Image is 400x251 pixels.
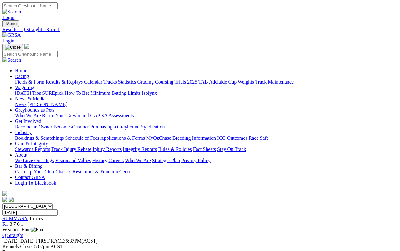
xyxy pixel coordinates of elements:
a: Grading [137,79,154,84]
span: [DATE] [2,238,35,244]
a: Injury Reports [92,147,122,152]
input: Select date [2,209,58,216]
div: Racing [15,79,397,85]
button: Toggle navigation [2,20,19,27]
a: Race Safe [248,135,268,141]
img: logo-grsa-white.png [24,44,29,49]
a: Q Straight [2,233,23,238]
a: News [15,102,26,107]
a: Stay On Track [217,147,246,152]
a: Careers [108,158,124,163]
span: [DATE] [2,238,19,244]
a: SUMMARY [2,216,28,221]
a: [PERSON_NAME] [27,102,67,107]
span: Menu [6,21,17,26]
a: Weights [238,79,254,84]
a: Become a Trainer [53,124,89,129]
a: Results & Replays [46,79,83,84]
img: logo-grsa-white.png [2,191,7,196]
a: Track Maintenance [255,79,294,84]
img: Search [2,57,21,63]
a: SUREpick [42,90,63,96]
a: Statistics [118,79,136,84]
a: History [92,158,107,163]
a: Fields & Form [15,79,44,84]
div: News & Media [15,102,397,107]
a: Become an Owner [15,124,52,129]
a: Get Involved [15,118,41,124]
a: Strategic Plan [152,158,180,163]
a: How To Bet [65,90,89,96]
a: Care & Integrity [15,141,48,146]
a: Bar & Dining [15,163,42,169]
a: Who We Are [15,113,41,118]
div: Industry [15,135,397,141]
input: Search [2,51,58,57]
div: Kennels Close: 5:07pm ACST [2,244,397,249]
a: GAP SA Assessments [90,113,134,118]
div: Greyhounds as Pets [15,113,397,118]
a: Calendar [84,79,102,84]
a: [DATE] Tips [15,90,41,96]
img: Search [2,9,21,15]
a: Track Injury Rebate [51,147,91,152]
a: Industry [15,130,32,135]
div: Bar & Dining [15,169,397,175]
a: ICG Outcomes [217,135,247,141]
span: FIRST RACE: [36,238,65,244]
a: Vision and Values [55,158,91,163]
a: Schedule of Fees [65,135,99,141]
a: Login To Blackbook [15,180,56,186]
div: Care & Integrity [15,147,397,152]
a: Rules & Policies [158,147,192,152]
a: Privacy Policy [181,158,211,163]
a: Login [2,15,14,20]
a: Stewards Reports [15,147,50,152]
a: Breeding Information [172,135,216,141]
a: Chasers Restaurant & Function Centre [55,169,132,174]
span: 1 races [29,216,43,221]
a: R1 [2,221,8,227]
a: Isolynx [142,90,157,96]
a: Cash Up Your Club [15,169,54,174]
a: Bookings & Scratchings [15,135,64,141]
div: Wagering [15,90,397,96]
div: Get Involved [15,124,397,130]
a: Fact Sheets [193,147,216,152]
a: Login [2,38,14,43]
a: Racing [15,74,29,79]
a: Minimum Betting Limits [90,90,141,96]
img: GRSA [2,32,21,38]
a: Coursing [155,79,173,84]
a: Who We Are [125,158,151,163]
a: Home [15,68,27,73]
span: 3 7 6 1 [10,221,23,227]
a: About [15,152,27,157]
input: Search [2,2,58,9]
span: Weather: Fine [2,227,44,232]
a: News & Media [15,96,46,101]
a: Results - Q Straight - Race 1 [2,27,397,32]
a: Contact GRSA [15,175,45,180]
a: 2025 TAB Adelaide Cup [187,79,237,84]
a: MyOzChase [146,135,171,141]
button: Toggle navigation [2,44,23,51]
a: Trials [174,79,186,84]
img: Close [5,45,21,50]
a: Applications & Forms [100,135,145,141]
a: We Love Our Dogs [15,158,54,163]
a: Retire Your Greyhound [42,113,89,118]
a: Greyhounds as Pets [15,107,54,113]
img: twitter.svg [9,197,14,202]
a: Syndication [141,124,165,129]
div: About [15,158,397,163]
img: Fine [31,227,44,233]
a: Integrity Reports [123,147,157,152]
img: facebook.svg [2,197,7,202]
a: Tracks [103,79,117,84]
span: 6:37PM(ACST) [36,238,98,244]
a: Wagering [15,85,34,90]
